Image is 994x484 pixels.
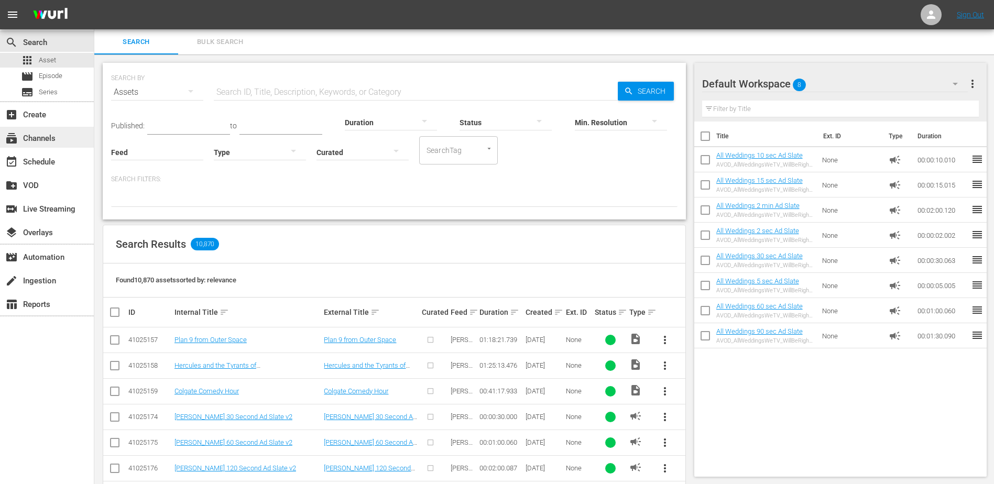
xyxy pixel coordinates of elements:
span: sort [469,307,478,317]
a: All Weddings 15 sec Ad Slate [716,177,803,184]
a: Colgate Comedy Hour [174,387,239,395]
div: 41025175 [128,438,171,446]
span: reorder [971,153,984,166]
span: Search Results [116,238,186,250]
span: [PERSON_NAME] AMC Demo v2 [451,413,473,452]
a: [PERSON_NAME] 30 Second Ad Slate v2 [324,413,417,428]
span: sort [618,307,627,317]
a: All Weddings 2 min Ad Slate [716,202,800,210]
span: Asset [39,55,56,65]
div: Type [629,306,649,318]
a: Plan 9 from Outer Space [174,336,247,344]
span: Ad [889,254,901,267]
div: Duration [479,306,522,318]
span: sort [220,307,229,317]
span: Series [39,87,58,97]
span: reorder [971,203,984,216]
td: None [818,248,884,273]
span: reorder [971,304,984,316]
button: more_vert [652,430,678,455]
span: Ad [889,329,901,342]
span: Ad [889,179,901,191]
div: AVOD_AllWeddingsWeTV_WillBeRightBack_2Min_RB24_S01398706001 [716,212,814,218]
div: 41025174 [128,413,171,421]
div: 01:25:13.476 [479,361,522,369]
span: Search [101,36,172,48]
a: All Weddings 2 sec Ad Slate [716,227,799,235]
td: None [818,323,884,348]
span: more_vert [659,411,671,423]
a: [PERSON_NAME] 60 Second Ad Slate v2 [174,438,292,446]
div: 01:18:21.739 [479,336,522,344]
span: Channels [5,132,18,145]
div: None [566,387,592,395]
td: 00:00:15.015 [913,172,971,197]
span: Reports [5,298,18,311]
div: None [566,438,592,446]
th: Title [716,122,817,151]
span: Found 10,870 assets sorted by: relevance [116,276,236,284]
td: 00:00:02.002 [913,223,971,248]
td: None [818,273,884,298]
div: Curated [422,308,447,316]
span: reorder [971,279,984,291]
span: more_vert [659,462,671,475]
span: Ad [889,153,901,166]
button: more_vert [652,353,678,378]
td: None [818,298,884,323]
span: Create [5,108,18,121]
td: 00:01:00.060 [913,298,971,323]
span: Video [629,384,642,397]
a: All Weddings 5 sec Ad Slate [716,277,799,285]
span: more_vert [659,334,671,346]
div: [DATE] [526,336,563,344]
span: 8 [793,74,806,96]
span: Ad [889,204,901,216]
div: Status [595,306,626,318]
div: None [566,361,592,369]
span: reorder [971,254,984,266]
div: 41025159 [128,387,171,395]
span: Ad [889,279,901,292]
div: AVOD_AllWeddingsWeTV_WillBeRightBack_90sec_RB24_S01398706002 [716,337,814,344]
a: Hercules and the Tyrants of [GEOGRAPHIC_DATA] [324,361,410,377]
div: External Title [324,306,419,318]
div: AVOD_AllWeddingsWeTV_WillBeRightBack_2sec_RB24_S01398706008 [716,237,814,244]
a: [PERSON_NAME] 120 Second Ad Slate v2 [174,464,296,472]
div: Feed [451,306,476,318]
span: [PERSON_NAME] AMC Demo v2 [451,336,473,375]
span: more_vert [659,436,671,449]
td: 00:00:05.005 [913,273,971,298]
div: 00:01:00.060 [479,438,522,446]
span: Ingestion [5,274,18,287]
div: AVOD_AllWeddingsWeTV_WillBeRightBack_10sec_RB24_S01398706006 [716,161,814,168]
span: Automation [5,251,18,263]
span: reorder [971,228,984,241]
p: Search Filters: [111,175,678,184]
div: 00:00:30.000 [479,413,522,421]
span: Bulk Search [184,36,256,48]
span: Asset [21,54,34,67]
div: 41025157 [128,336,171,344]
button: more_vert [966,71,979,96]
span: VOD [5,179,18,192]
td: 00:00:10.010 [913,147,971,172]
span: AD [629,410,642,422]
div: [DATE] [526,464,563,472]
span: Published: [111,122,145,130]
span: reorder [971,178,984,191]
span: [PERSON_NAME] AMC Demo v2 [451,387,473,426]
a: All Weddings 60 sec Ad Slate [716,302,803,310]
button: more_vert [652,404,678,430]
td: None [818,197,884,223]
div: [DATE] [526,413,563,421]
span: Ad [889,304,901,317]
button: more_vert [652,379,678,404]
span: Episode [39,71,62,81]
td: None [818,147,884,172]
div: None [566,413,592,421]
span: more_vert [659,359,671,372]
span: reorder [971,329,984,342]
span: Schedule [5,156,18,168]
span: menu [6,8,19,21]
